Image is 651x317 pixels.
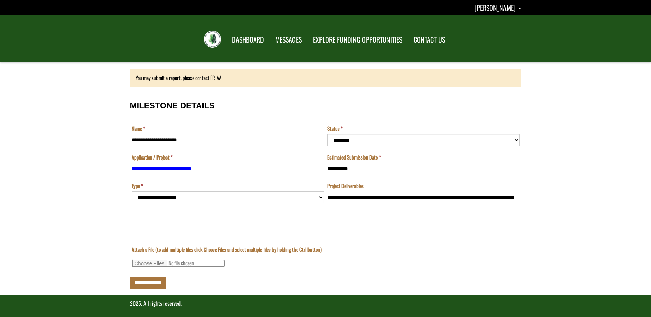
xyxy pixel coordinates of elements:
[132,163,324,175] input: Application / Project is a required field.
[308,31,407,48] a: EXPLORE FUNDING OPPORTUNITIES
[130,69,521,87] div: You may submit a report, please contact FRIAA
[408,31,450,48] a: CONTACT US
[270,31,307,48] a: MESSAGES
[132,154,173,161] label: Application / Project
[132,246,322,253] label: Attach a File (to add multiple files click Choose Files and select multiple files by holding the ...
[327,182,364,189] label: Project Deliverables
[141,299,182,307] span: . All rights reserved.
[327,191,520,225] textarea: Project Deliverables
[130,101,521,110] h3: MILESTONE DETAILS
[132,182,143,189] label: Type
[327,125,343,132] label: Status
[132,259,225,267] input: Attach a File (to add multiple files click Choose Files and select multiple files by holding the ...
[130,300,521,307] p: 2025
[327,154,381,161] label: Estimated Submission Date
[132,134,324,146] input: Name
[474,2,521,13] a: Nicole Marburg
[226,29,450,48] nav: Main Navigation
[130,94,521,289] div: Milestone Details
[130,94,521,232] fieldset: MILESTONE DETAILS
[474,2,516,13] span: [PERSON_NAME]
[227,31,269,48] a: DASHBOARD
[132,125,145,132] label: Name
[204,31,221,48] img: FRIAA Submissions Portal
